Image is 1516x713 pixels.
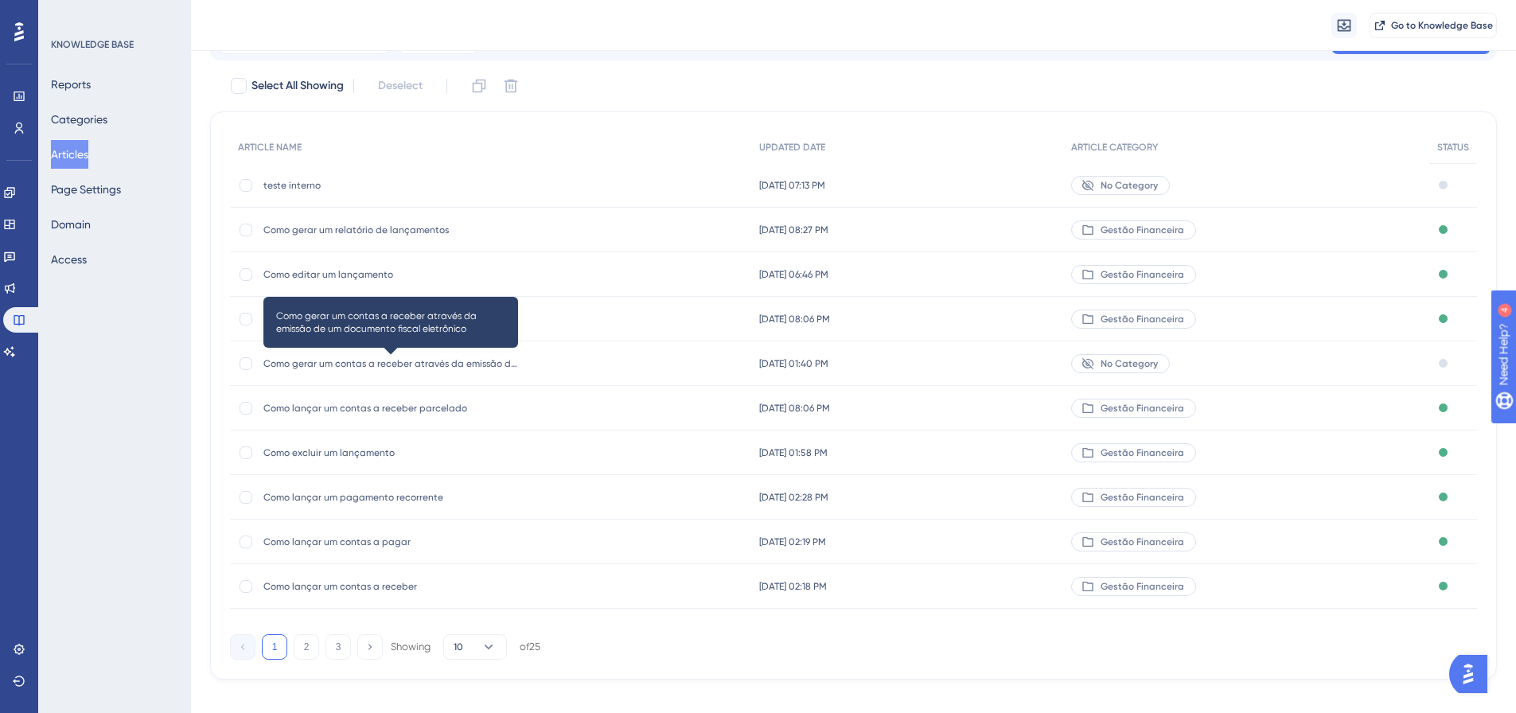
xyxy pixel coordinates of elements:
[251,76,344,95] span: Select All Showing
[443,634,507,660] button: 10
[1391,19,1493,32] span: Go to Knowledge Base
[262,634,287,660] button: 1
[263,536,518,548] span: Como lançar um contas a pagar
[759,224,828,236] span: [DATE] 08:27 PM
[51,175,121,204] button: Page Settings
[1437,141,1469,154] span: STATUS
[1101,179,1158,192] span: No Category
[263,224,518,236] span: Como gerar um relatório de lançamentos
[520,640,540,654] div: of 25
[364,72,437,100] button: Deselect
[51,105,107,134] button: Categories
[454,641,463,653] span: 10
[378,76,423,95] span: Deselect
[263,179,518,192] span: teste interno
[1101,268,1184,281] span: Gestão Financeira
[759,402,830,415] span: [DATE] 08:06 PM
[759,313,830,325] span: [DATE] 08:06 PM
[37,4,99,23] span: Need Help?
[759,268,828,281] span: [DATE] 06:46 PM
[111,8,115,21] div: 4
[51,38,134,51] div: KNOWLEDGE BASE
[51,140,88,169] button: Articles
[759,536,826,548] span: [DATE] 02:19 PM
[263,446,518,459] span: Como excluir um lançamento
[1101,313,1184,325] span: Gestão Financeira
[1101,491,1184,504] span: Gestão Financeira
[759,446,828,459] span: [DATE] 01:58 PM
[759,179,825,192] span: [DATE] 07:13 PM
[1101,536,1184,548] span: Gestão Financeira
[263,491,518,504] span: Como lançar um pagamento recorrente
[276,310,505,335] span: Como gerar um contas a receber através da emissão de um documento fiscal eletrônico
[1101,357,1158,370] span: No Category
[263,402,518,415] span: Como lançar um contas a receber parcelado
[51,245,87,274] button: Access
[1101,446,1184,459] span: Gestão Financeira
[238,141,302,154] span: ARTICLE NAME
[1101,580,1184,593] span: Gestão Financeira
[325,634,351,660] button: 3
[51,210,91,239] button: Domain
[263,580,518,593] span: Como lançar um contas a receber
[263,357,518,370] span: Como gerar um contas a receber através da emissão de um documento fiscal eletrônico
[759,491,828,504] span: [DATE] 02:28 PM
[1370,13,1497,38] button: Go to Knowledge Base
[759,141,825,154] span: UPDATED DATE
[759,580,827,593] span: [DATE] 02:18 PM
[1101,224,1184,236] span: Gestão Financeira
[294,634,319,660] button: 2
[1071,141,1158,154] span: ARTICLE CATEGORY
[51,70,91,99] button: Reports
[1449,650,1497,698] iframe: UserGuiding AI Assistant Launcher
[263,268,518,281] span: Como editar um lançamento
[391,640,431,654] div: Showing
[759,357,828,370] span: [DATE] 01:40 PM
[1101,402,1184,415] span: Gestão Financeira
